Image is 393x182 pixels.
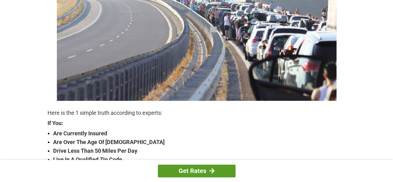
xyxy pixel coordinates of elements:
[158,165,235,177] a: Get Rates
[48,109,346,117] p: Here is the 1 simple truth according to experts:
[53,155,346,164] strong: Live In A Qualified Zip Code
[53,129,346,138] strong: Are Currently Insured
[53,147,346,155] strong: Drive Less Than 50 Miles Per Day
[48,120,346,126] strong: If You:
[53,138,346,147] strong: Are Over The Age Of [DEMOGRAPHIC_DATA]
